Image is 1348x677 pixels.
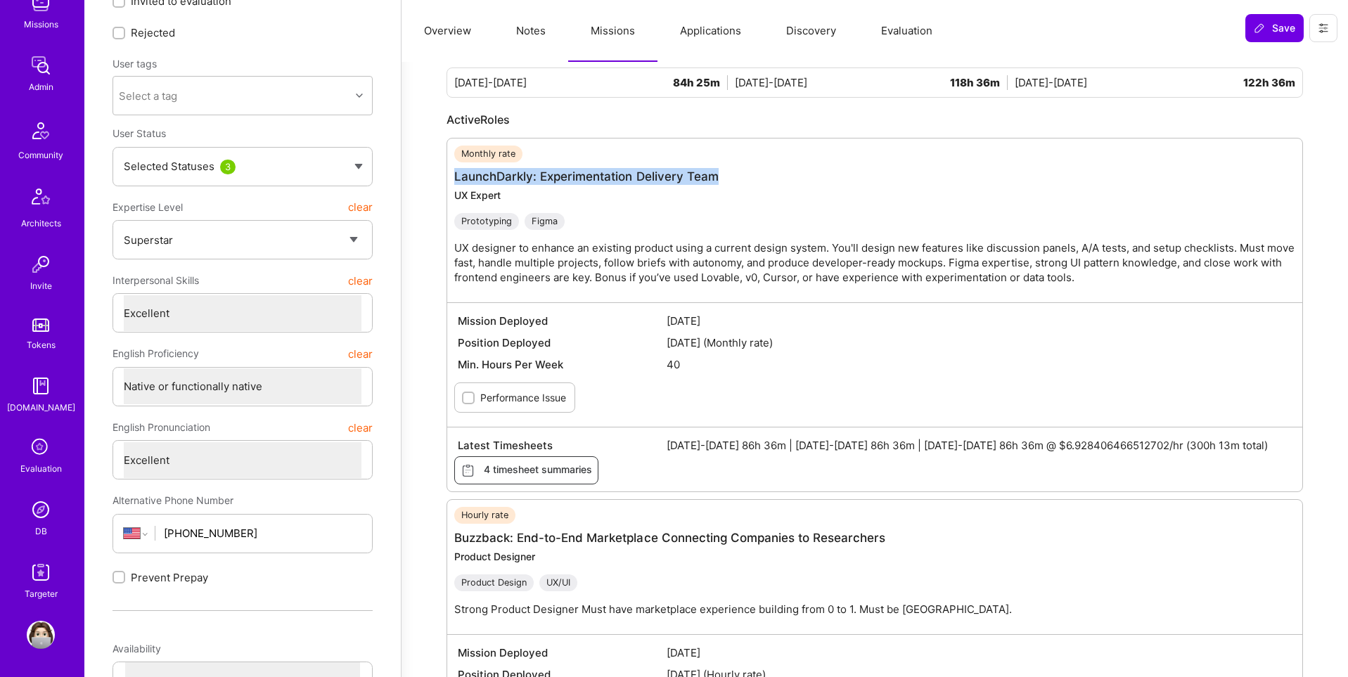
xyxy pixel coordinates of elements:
div: Invite [30,278,52,293]
div: Architects [21,216,61,231]
div: Admin [29,79,53,94]
span: Min. Hours Per Week [458,357,667,372]
button: Save [1245,14,1304,42]
button: clear [348,415,373,440]
div: Hourly rate [454,507,515,524]
p: UX designer to enhance an existing product using a current design system. You'll design new featu... [454,240,1309,285]
div: Evaluation [20,461,62,476]
span: User Status [113,127,166,139]
span: Expertise Level [113,195,183,220]
span: 40 [667,357,1292,372]
div: Monthly rate [454,146,522,162]
img: Admin Search [27,496,55,524]
input: +1 (000) 000-0000 [164,515,361,551]
span: 84h 25m [673,75,728,90]
img: Architects [24,182,58,216]
span: Mission Deployed [458,314,667,328]
div: [DATE]-[DATE] [735,75,1015,90]
div: DB [35,524,47,539]
img: caret [354,164,363,169]
label: User tags [113,57,157,70]
button: 4 timesheet summaries [454,456,598,484]
p: Strong Product Designer Must have marketplace experience building from 0 to 1. Must be [GEOGRAPHI... [454,602,1012,617]
span: 118h 36m [950,75,1008,90]
img: Community [24,114,58,148]
span: 4 timesheet summaries [461,463,592,478]
span: Prevent Prepay [131,570,208,585]
div: Availability [113,636,373,662]
button: clear [348,195,373,220]
div: [DOMAIN_NAME] [7,400,75,415]
i: icon Timesheets [461,463,475,478]
img: admin teamwork [27,51,55,79]
button: clear [348,341,373,366]
a: LaunchDarkly: Experimentation Delivery Team [454,169,719,183]
span: English Pronunciation [113,415,210,440]
div: Targeter [25,586,58,601]
div: Figma [525,213,565,230]
span: [DATE]-[DATE] 86h 36m | [DATE]-[DATE] 86h 36m | [DATE]-[DATE] 86h 36m @ $6.928406466512702/hr (30... [667,438,1292,453]
div: [DATE]-[DATE] [1015,75,1295,90]
img: Invite [27,250,55,278]
div: Missions [24,17,58,32]
span: Position Deployed [458,335,667,350]
img: Skill Targeter [27,558,55,586]
label: Performance Issue [480,390,566,405]
span: English Proficiency [113,341,199,366]
div: [DATE]-[DATE] [454,75,735,90]
span: Alternative Phone Number [113,494,233,506]
span: [DATE] (Monthly rate) [667,335,1292,350]
span: Save [1254,21,1295,35]
i: icon SelectionTeam [27,434,54,461]
a: Buzzback: End-to-End Marketplace Connecting Companies to Researchers [454,531,885,545]
span: [DATE] [667,645,1292,660]
a: User Avatar [23,621,58,649]
img: guide book [27,372,55,400]
span: 122h 36m [1243,75,1295,90]
i: icon Chevron [356,92,363,99]
div: 3 [220,160,236,174]
div: Prototyping [454,213,519,230]
div: Product Design [454,574,534,591]
div: Active Roles [447,112,1303,127]
div: UX/UI [539,574,577,591]
img: tokens [32,318,49,332]
div: UX Expert [454,188,1309,202]
span: Mission Deployed [458,645,667,660]
span: Latest Timesheets [458,438,667,453]
div: Product Designer [454,550,1012,563]
div: Tokens [27,337,56,352]
span: [DATE] [667,314,1292,328]
div: Community [18,148,63,162]
span: Selected Statuses [124,160,214,173]
div: Select a tag [119,89,177,103]
span: Interpersonal Skills [113,268,199,293]
button: clear [348,268,373,293]
span: Rejected [131,25,175,40]
img: User Avatar [27,621,55,649]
